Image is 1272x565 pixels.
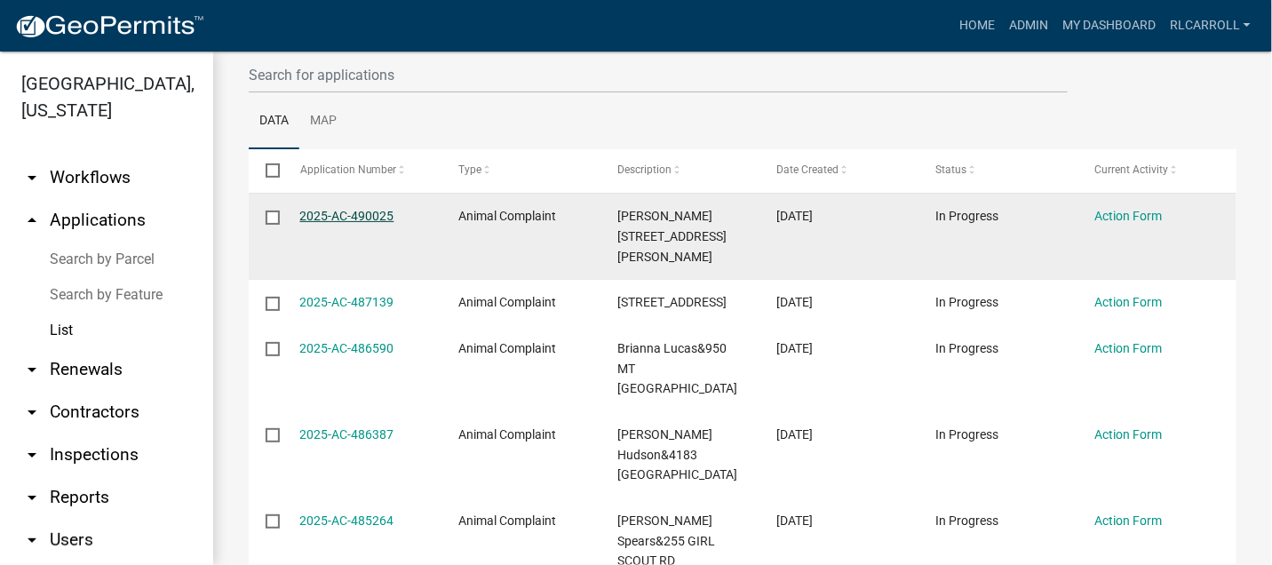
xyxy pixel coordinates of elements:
datatable-header-cell: Status [918,149,1077,192]
datatable-header-cell: Type [441,149,600,192]
input: Search for applications [249,57,1068,93]
i: arrow_drop_up [21,210,43,231]
a: Data [249,93,299,150]
span: Animal Complaint [459,295,557,309]
span: Sarah Harrelson&1004 LOWER HARTLEY BRIDGE RD [617,209,727,264]
a: 2025-AC-485264 [300,513,394,528]
a: Action Form [1094,341,1162,355]
a: Action Form [1094,295,1162,309]
span: Current Activity [1094,163,1168,176]
span: 10/01/2025 [776,341,813,355]
a: My Dashboard [1055,9,1163,43]
span: Status [935,163,966,176]
span: 10/02/2025 [776,295,813,309]
span: In Progress [935,209,998,223]
datatable-header-cell: Select [249,149,282,192]
a: 2025-AC-487139 [300,295,394,309]
i: arrow_drop_down [21,487,43,508]
span: Type [459,163,482,176]
span: Brianna Lucas&950 MT CARMEL RD [617,341,737,396]
a: 2025-AC-490025 [300,209,394,223]
datatable-header-cell: Description [600,149,759,192]
datatable-header-cell: Current Activity [1077,149,1236,192]
span: In Progress [935,341,998,355]
i: arrow_drop_down [21,167,43,188]
a: Admin [1002,9,1055,43]
a: RLcarroll [1163,9,1258,43]
span: 10/01/2025 [776,427,813,442]
span: Animal Complaint [459,427,557,442]
i: arrow_drop_down [21,359,43,380]
span: Animal Complaint [459,209,557,223]
a: 2025-AC-486387 [300,427,394,442]
i: arrow_drop_down [21,444,43,466]
span: Application Number [300,163,397,176]
span: In Progress [935,513,998,528]
span: Alexis&2594 UNION CHURCH RD [617,295,727,309]
span: In Progress [935,295,998,309]
a: Action Form [1094,513,1162,528]
span: Animal Complaint [459,513,557,528]
span: Date Created [776,163,839,176]
a: Action Form [1094,209,1162,223]
a: Map [299,93,347,150]
a: Home [952,9,1002,43]
datatable-header-cell: Application Number [282,149,441,192]
i: arrow_drop_down [21,402,43,423]
span: Animal Complaint [459,341,557,355]
i: arrow_drop_down [21,529,43,551]
span: Description [617,163,672,176]
span: Sherry Hudson&4183 JORDAN RD [617,427,737,482]
span: 09/29/2025 [776,513,813,528]
datatable-header-cell: Date Created [759,149,918,192]
a: 2025-AC-486590 [300,341,394,355]
a: Action Form [1094,427,1162,442]
span: 10/08/2025 [776,209,813,223]
span: In Progress [935,427,998,442]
